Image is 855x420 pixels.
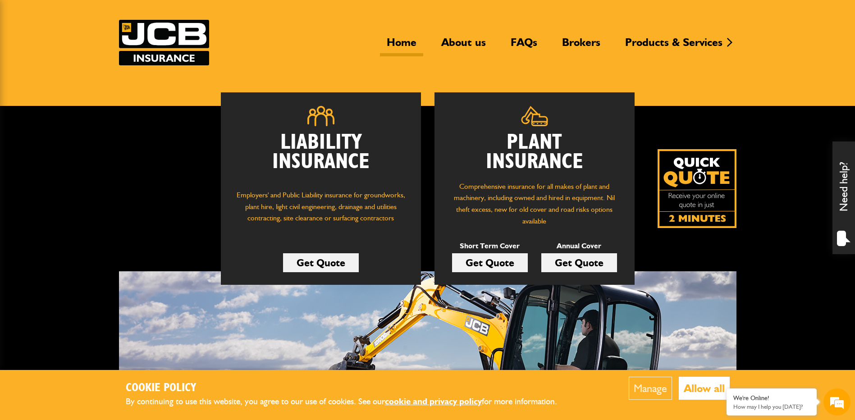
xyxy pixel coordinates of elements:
a: Get Quote [452,253,528,272]
a: Get Quote [283,253,359,272]
a: Get your insurance quote isn just 2-minutes [658,149,736,228]
a: Products & Services [618,36,729,56]
a: FAQs [504,36,544,56]
img: Quick Quote [658,149,736,228]
h2: Liability Insurance [234,133,407,181]
p: Comprehensive insurance for all makes of plant and machinery, including owned and hired in equipm... [448,181,621,227]
h2: Cookie Policy [126,381,572,395]
p: Employers' and Public Liability insurance for groundworks, plant hire, light civil engineering, d... [234,189,407,233]
button: Manage [629,377,672,400]
a: About us [434,36,493,56]
p: How may I help you today? [733,403,810,410]
a: Home [380,36,423,56]
img: JCB Insurance Services logo [119,20,209,65]
p: Annual Cover [541,240,617,252]
div: We're Online! [733,394,810,402]
a: Brokers [555,36,607,56]
div: Need help? [832,142,855,254]
p: Short Term Cover [452,240,528,252]
a: cookie and privacy policy [385,396,482,406]
a: JCB Insurance Services [119,20,209,65]
a: Get Quote [541,253,617,272]
h2: Plant Insurance [448,133,621,172]
button: Allow all [679,377,730,400]
p: By continuing to use this website, you agree to our use of cookies. See our for more information. [126,395,572,409]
